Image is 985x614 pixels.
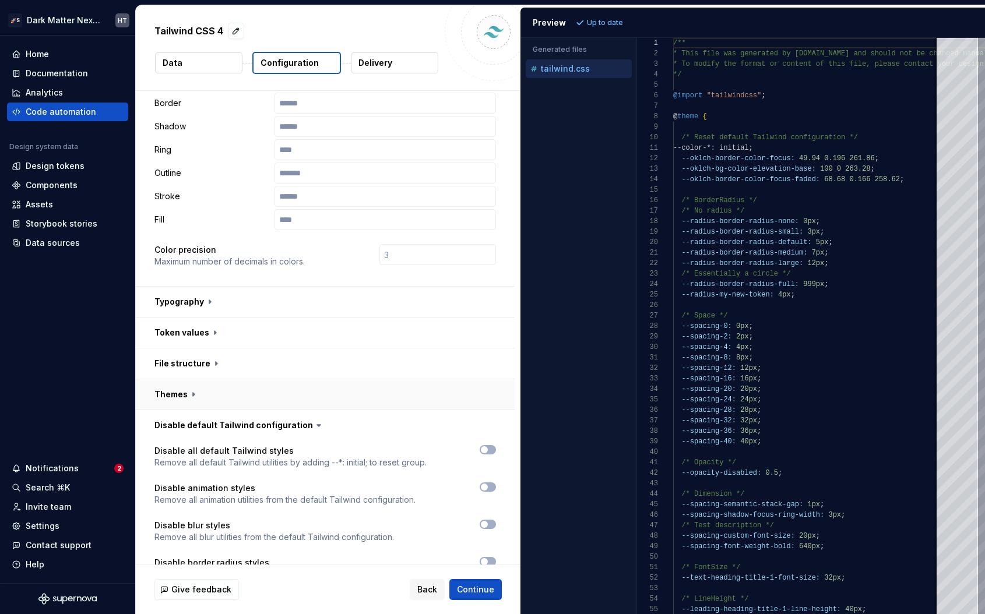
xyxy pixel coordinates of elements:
[637,331,658,342] div: 29
[681,312,727,320] span: /* Space */
[26,199,53,210] div: Assets
[7,555,128,574] button: Help
[637,185,658,195] div: 15
[637,489,658,499] div: 44
[673,50,883,58] span: * This file was generated by [DOMAIN_NAME] and sho
[637,122,658,132] div: 9
[637,48,658,59] div: 2
[681,154,794,163] span: --oklch-border-color-focus:
[26,179,78,191] div: Components
[681,511,824,519] span: --spacing-shadow-focus-ring-width:
[778,291,791,299] span: 4px
[740,427,757,435] span: 36px
[681,249,807,257] span: --radius-border-radius-medium:
[26,106,96,118] div: Code automation
[681,291,773,299] span: --radius-my-new-token:
[637,59,658,69] div: 3
[637,552,658,562] div: 50
[154,121,270,132] p: Shadow
[154,190,270,202] p: Stroke
[681,385,736,393] span: --spacing-20:
[637,69,658,80] div: 4
[681,605,841,613] span: --leading-heading-title-1-line-height:
[681,364,736,372] span: --spacing-12:
[681,521,773,530] span: /* Test description */
[681,196,757,204] span: /* BorderRadius */
[7,45,128,63] a: Home
[681,343,731,351] span: --spacing-4:
[637,153,658,164] div: 12
[7,157,128,175] a: Design tokens
[845,605,862,613] span: 40px
[9,142,78,151] div: Design system data
[637,111,658,122] div: 8
[26,520,59,532] div: Settings
[824,574,841,582] span: 32px
[637,258,658,269] div: 22
[637,594,658,604] div: 54
[841,574,845,582] span: ;
[828,238,832,246] span: ;
[875,154,879,163] span: ;
[26,463,79,474] div: Notifications
[637,583,658,594] div: 53
[587,18,623,27] p: Up to date
[637,573,658,583] div: 52
[7,214,128,233] a: Storybook stories
[118,16,127,25] div: HT
[26,218,97,230] div: Storybook stories
[677,112,698,121] span: theme
[736,322,749,330] span: 0px
[681,458,736,467] span: /* Opacity */
[681,542,794,551] span: --spacing-font-weight-bold:
[681,228,803,236] span: --radius-border-radius-small:
[26,237,80,249] div: Data sources
[803,217,816,225] span: 0px
[252,52,341,74] button: Configuration
[26,68,88,79] div: Documentation
[154,579,239,600] button: Give feedback
[7,459,128,478] button: Notifications2
[154,557,432,569] p: Disable border radius styles
[681,574,820,582] span: --text-heading-title-1-font-size:
[637,394,658,405] div: 35
[673,60,879,68] span: * To modify the format or content of this file, p
[681,354,731,362] span: --spacing-8:
[681,500,803,509] span: --spacing-semantic-stack-gap:
[637,248,658,258] div: 21
[870,165,874,173] span: ;
[7,517,128,535] a: Settings
[757,364,761,372] span: ;
[154,97,270,109] p: Border
[154,214,270,225] p: Fill
[681,396,736,404] span: --spacing-24:
[7,103,128,121] a: Code automation
[757,437,761,446] span: ;
[673,91,702,100] span: @import
[7,195,128,214] a: Assets
[740,406,757,414] span: 28px
[757,406,761,414] span: ;
[681,207,744,215] span: /* No radius */
[154,531,394,543] p: Remove all blur utilities from the default Tailwind configuration.
[816,217,820,225] span: ;
[637,310,658,321] div: 27
[740,375,757,383] span: 16px
[637,457,658,468] div: 41
[824,154,845,163] span: 0.196
[807,500,820,509] span: 1px
[358,57,392,69] p: Delivery
[351,52,438,73] button: Delivery
[27,15,101,26] div: Dark Matter Next Gen
[533,17,566,29] div: Preview
[845,165,870,173] span: 263.28
[820,228,824,236] span: ;
[799,154,820,163] span: 49.94
[7,536,128,555] button: Contact support
[154,167,270,179] p: Outline
[637,216,658,227] div: 18
[533,45,625,54] p: Generated files
[171,584,231,595] span: Give feedback
[812,249,825,257] span: 7px
[417,584,437,595] span: Back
